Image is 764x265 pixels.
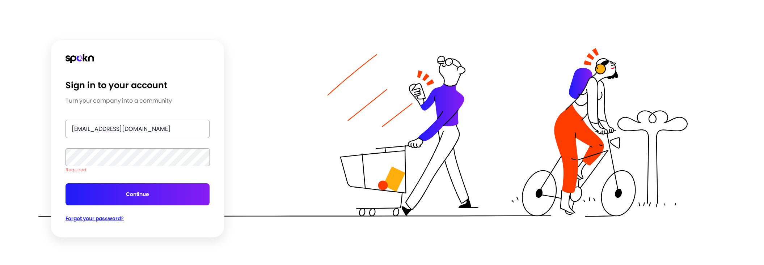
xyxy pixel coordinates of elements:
h2: Sign in to your account [66,80,167,91]
button: Continue [66,183,210,205]
p: Turn your company into a community [66,97,172,105]
div: Required [66,166,210,173]
span: Forgot your password? [66,215,124,222]
input: Enter work email [66,120,210,138]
